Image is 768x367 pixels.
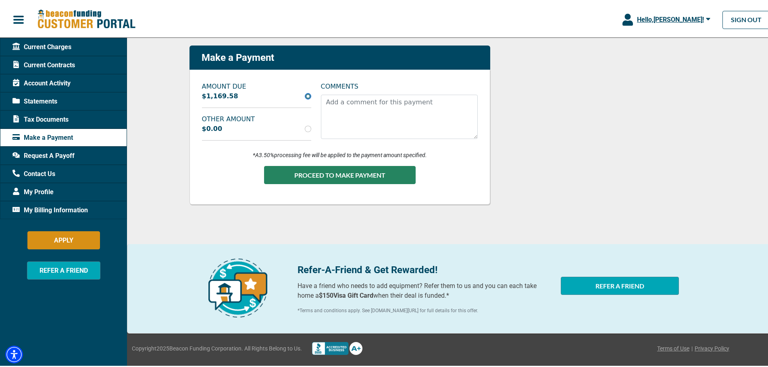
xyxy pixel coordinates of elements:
[132,343,302,351] span: Copyright 2025 Beacon Funding Corporation. All Rights Belong to Us.
[691,343,693,351] span: |
[12,113,69,123] span: Tax Documents
[27,230,100,248] button: APPLY
[264,164,416,182] button: PROCEED TO MAKE PAYMENT
[12,41,71,50] span: Current Charges
[298,261,551,276] p: Refer-A-Friend & Get Rewarded!
[12,204,88,214] span: My Billing Information
[202,90,238,100] label: $1,169.58
[202,122,223,132] label: $0.00
[27,260,100,278] button: REFER A FRIEND
[695,343,729,351] a: Privacy Policy
[637,14,704,22] span: Hello, [PERSON_NAME] !
[12,186,54,195] span: My Profile
[12,168,55,177] span: Contact Us
[298,305,551,313] p: *Terms and conditions apply. See [DOMAIN_NAME][URL] for full details for this offer.
[12,77,71,87] span: Account Activity
[37,8,135,28] img: Beacon Funding Customer Portal Logo
[657,343,689,351] a: Terms of Use
[12,149,75,159] span: Request A Payoff
[208,257,267,316] img: refer-a-friend-icon.png
[561,275,679,293] button: REFER A FRIEND
[197,80,316,90] label: AMOUNT DUE
[319,290,373,298] b: $150 Visa Gift Card
[312,340,362,353] img: Better Bussines Beareau logo A+
[321,80,358,90] label: COMMENTS
[12,59,75,68] span: Current Contracts
[253,150,427,157] i: *A 3.50% processing fee will be applied to the payment amount specified.
[12,95,57,105] span: Statements
[5,344,23,362] div: Accessibility Menu
[298,280,551,299] p: Have a friend who needs to add equipment? Refer them to us and you can each take home a when thei...
[12,131,73,141] span: Make a Payment
[197,113,316,122] label: OTHER AMOUNT
[202,50,274,62] p: Make a Payment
